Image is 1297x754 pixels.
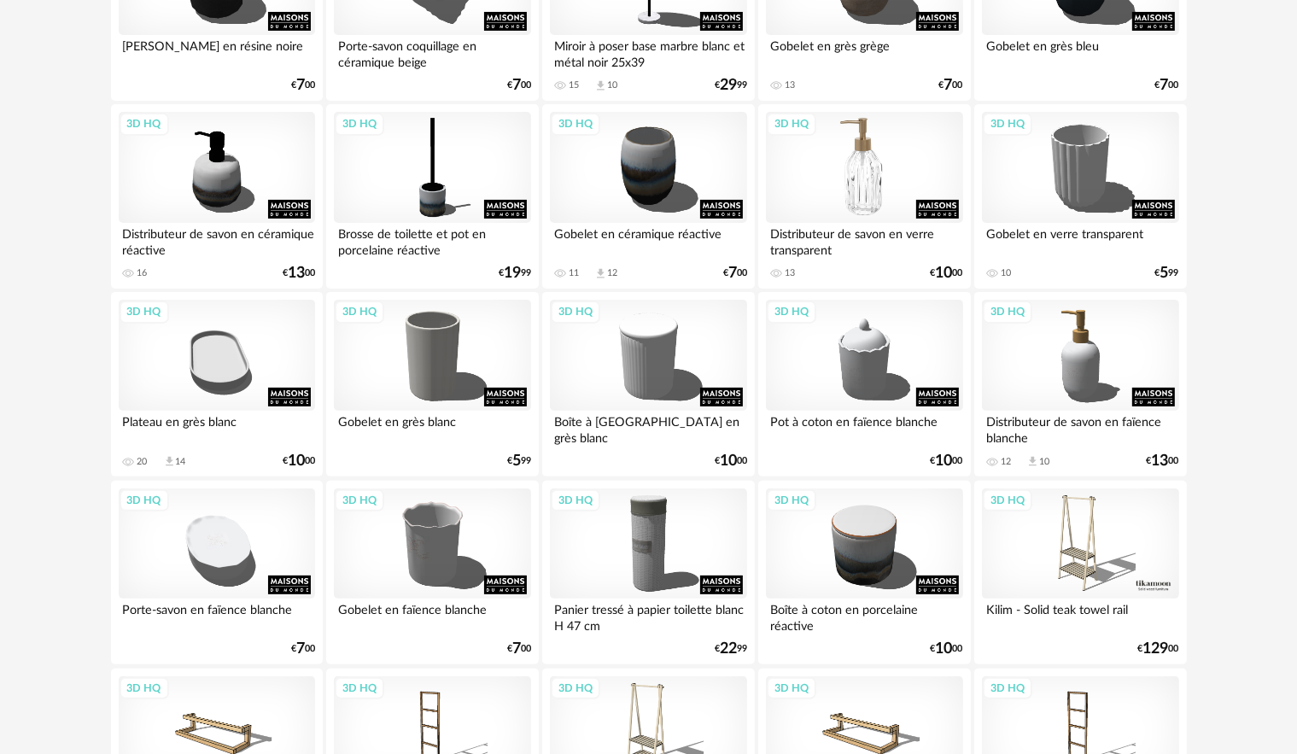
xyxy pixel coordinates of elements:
div: € 00 [723,267,747,279]
span: 13 [1152,455,1169,467]
span: 19 [504,267,521,279]
div: Kilim - Solid teak towel rail [982,599,1178,633]
a: 3D HQ Gobelet en faïence blanche €700 [326,481,538,665]
a: 3D HQ Distributeur de savon en verre transparent 13 €1000 [758,104,970,289]
div: € 99 [499,267,531,279]
div: 10 [607,79,617,91]
div: Panier tressé à papier toilette blanc H 47 cm [550,599,746,633]
div: Gobelet en grès grège [766,35,962,69]
div: € 00 [507,79,531,91]
a: 3D HQ Plateau en grès blanc 20 Download icon 14 €1000 [111,292,323,476]
span: Download icon [1026,455,1039,468]
span: 7 [296,643,305,655]
div: Boîte à coton en porcelaine réactive [766,599,962,633]
span: 7 [1160,79,1169,91]
div: 3D HQ [120,677,169,699]
span: 10 [288,455,305,467]
div: € 00 [283,267,315,279]
div: Distributeur de savon en verre transparent [766,223,962,257]
div: 3D HQ [335,489,384,511]
span: 13 [288,267,305,279]
div: € 00 [291,643,315,655]
a: 3D HQ Distributeur de savon en faïence blanche 12 Download icon 10 €1300 [974,292,1186,476]
a: 3D HQ Gobelet en verre transparent 10 €599 [974,104,1186,289]
div: 14 [176,456,186,468]
div: € 00 [931,455,963,467]
div: € 00 [931,643,963,655]
a: 3D HQ Kilim - Solid teak towel rail €12900 [974,481,1186,665]
span: 10 [936,455,953,467]
div: Gobelet en céramique réactive [550,223,746,257]
span: Download icon [594,267,607,280]
div: Gobelet en grès bleu [982,35,1178,69]
a: 3D HQ Gobelet en grès blanc €599 [326,292,538,476]
div: 3D HQ [120,113,169,135]
span: 7 [944,79,953,91]
a: 3D HQ Pot à coton en faïence blanche €1000 [758,292,970,476]
div: 3D HQ [335,113,384,135]
div: 3D HQ [767,113,816,135]
div: 10 [1001,267,1011,279]
div: 3D HQ [983,113,1032,135]
a: 3D HQ Porte-savon en faïence blanche €700 [111,481,323,665]
div: Plateau en grès blanc [119,411,315,445]
a: 3D HQ Gobelet en céramique réactive 11 Download icon 12 €700 [542,104,754,289]
div: Miroir à poser base marbre blanc et métal noir 25x39 [550,35,746,69]
span: 129 [1143,643,1169,655]
div: € 00 [283,455,315,467]
div: [PERSON_NAME] en résine noire [119,35,315,69]
span: 7 [728,267,737,279]
div: Distributeur de savon en céramique réactive [119,223,315,257]
div: € 00 [715,455,747,467]
div: Gobelet en verre transparent [982,223,1178,257]
a: 3D HQ Panier tressé à papier toilette blanc H 47 cm €2299 [542,481,754,665]
div: 3D HQ [551,489,600,511]
span: 7 [512,79,521,91]
div: 3D HQ [983,489,1032,511]
div: 3D HQ [767,489,816,511]
div: 20 [137,456,148,468]
span: 10 [936,267,953,279]
div: 11 [569,267,579,279]
span: 29 [720,79,737,91]
span: 22 [720,643,737,655]
div: € 00 [291,79,315,91]
div: € 99 [507,455,531,467]
div: 12 [607,267,617,279]
span: 5 [1160,267,1169,279]
span: 10 [720,455,737,467]
div: Pot à coton en faïence blanche [766,411,962,445]
div: 15 [569,79,579,91]
a: 3D HQ Boîte à [GEOGRAPHIC_DATA] en grès blanc €1000 [542,292,754,476]
div: 3D HQ [120,489,169,511]
span: Download icon [163,455,176,468]
div: 16 [137,267,148,279]
a: 3D HQ Distributeur de savon en céramique réactive 16 €1300 [111,104,323,289]
div: € 00 [931,267,963,279]
span: 7 [296,79,305,91]
span: 10 [936,643,953,655]
div: 3D HQ [767,677,816,699]
div: 12 [1001,456,1011,468]
div: 3D HQ [335,301,384,323]
div: 3D HQ [983,301,1032,323]
div: € 99 [715,643,747,655]
div: Distributeur de savon en faïence blanche [982,411,1178,445]
div: 13 [785,267,795,279]
div: Porte-savon coquillage en céramique beige [334,35,530,69]
div: € 00 [1147,455,1179,467]
a: 3D HQ Brosse de toilette et pot en porcelaine réactive €1999 [326,104,538,289]
div: Porte-savon en faïence blanche [119,599,315,633]
div: Boîte à [GEOGRAPHIC_DATA] en grès blanc [550,411,746,445]
span: 7 [512,643,521,655]
a: 3D HQ Boîte à coton en porcelaine réactive €1000 [758,481,970,665]
div: Gobelet en faïence blanche [334,599,530,633]
div: 3D HQ [551,301,600,323]
div: € 00 [939,79,963,91]
div: 3D HQ [551,677,600,699]
div: 3D HQ [767,301,816,323]
span: 5 [512,455,521,467]
div: 3D HQ [120,301,169,323]
div: 3D HQ [335,677,384,699]
div: Brosse de toilette et pot en porcelaine réactive [334,223,530,257]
